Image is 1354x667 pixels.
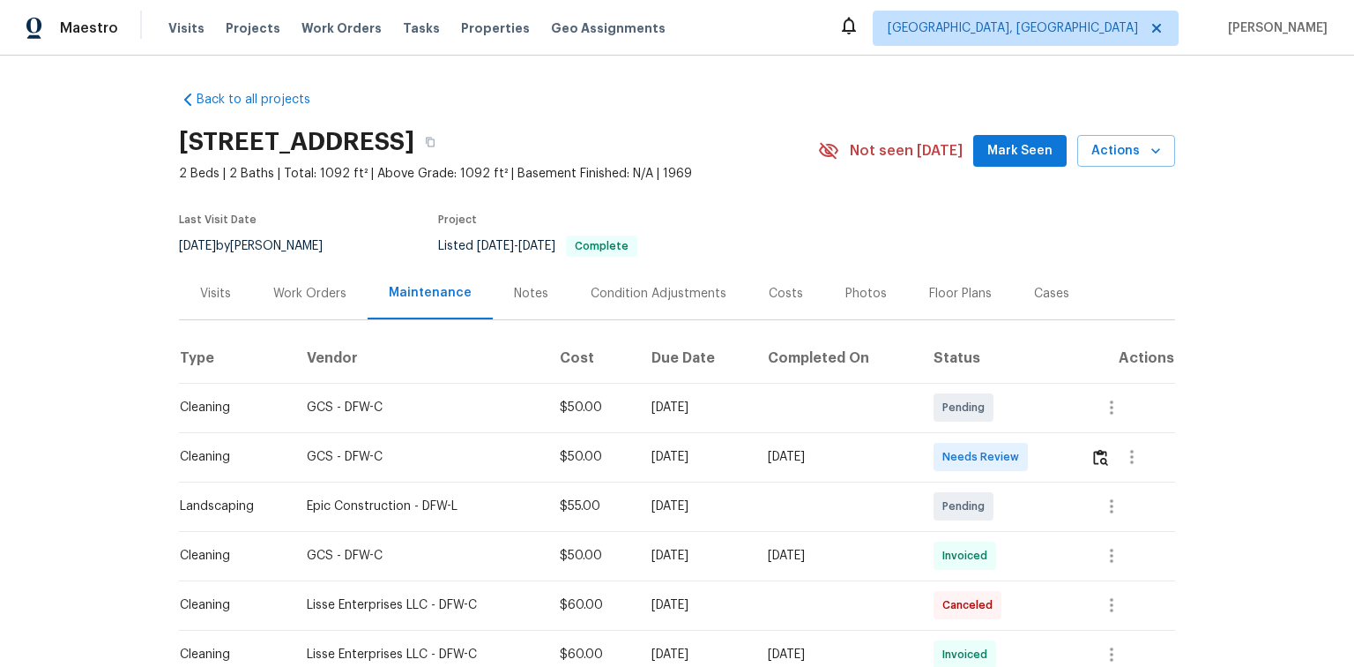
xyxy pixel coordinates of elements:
[987,140,1053,162] span: Mark Seen
[179,91,348,109] a: Back to all projects
[942,646,994,663] span: Invoiced
[1091,140,1161,162] span: Actions
[180,547,279,565] div: Cleaning
[560,646,622,663] div: $60.00
[518,240,555,252] span: [DATE]
[929,285,992,303] div: Floor Plans
[307,547,532,565] div: GCS - DFW-C
[200,285,231,303] div: Visits
[438,240,637,252] span: Listed
[942,498,992,515] span: Pending
[1034,285,1069,303] div: Cases
[179,236,344,257] div: by [PERSON_NAME]
[307,596,532,614] div: Lisse Enterprises LLC - DFW-C
[179,133,414,151] h2: [STREET_ADDRESS]
[168,19,205,37] span: Visits
[307,448,532,466] div: GCS - DFW-C
[919,333,1075,383] th: Status
[651,646,740,663] div: [DATE]
[301,19,382,37] span: Work Orders
[180,399,279,416] div: Cleaning
[477,240,514,252] span: [DATE]
[651,547,740,565] div: [DATE]
[179,214,257,225] span: Last Visit Date
[546,333,636,383] th: Cost
[768,448,905,466] div: [DATE]
[754,333,919,383] th: Completed On
[403,22,440,34] span: Tasks
[179,165,818,183] span: 2 Beds | 2 Baths | Total: 1092 ft² | Above Grade: 1092 ft² | Basement Finished: N/A | 1969
[1077,135,1175,168] button: Actions
[273,285,346,303] div: Work Orders
[942,547,994,565] span: Invoiced
[1221,19,1328,37] span: [PERSON_NAME]
[226,19,280,37] span: Projects
[973,135,1067,168] button: Mark Seen
[1090,436,1111,478] button: Review Icon
[768,547,905,565] div: [DATE]
[180,498,279,515] div: Landscaping
[768,646,905,663] div: [DATE]
[551,19,666,37] span: Geo Assignments
[560,448,622,466] div: $50.00
[850,142,963,160] span: Not seen [DATE]
[845,285,887,303] div: Photos
[477,240,555,252] span: -
[942,596,1000,614] span: Canceled
[651,498,740,515] div: [DATE]
[461,19,530,37] span: Properties
[942,399,992,416] span: Pending
[591,285,726,303] div: Condition Adjustments
[414,126,446,158] button: Copy Address
[307,646,532,663] div: Lisse Enterprises LLC - DFW-C
[651,399,740,416] div: [DATE]
[560,399,622,416] div: $50.00
[637,333,755,383] th: Due Date
[651,596,740,614] div: [DATE]
[888,19,1138,37] span: [GEOGRAPHIC_DATA], [GEOGRAPHIC_DATA]
[769,285,803,303] div: Costs
[179,240,216,252] span: [DATE]
[942,448,1026,466] span: Needs Review
[560,547,622,565] div: $50.00
[560,498,622,515] div: $55.00
[389,284,472,302] div: Maintenance
[307,399,532,416] div: GCS - DFW-C
[180,448,279,466] div: Cleaning
[568,241,636,251] span: Complete
[293,333,546,383] th: Vendor
[60,19,118,37] span: Maestro
[514,285,548,303] div: Notes
[651,448,740,466] div: [DATE]
[560,596,622,614] div: $60.00
[1093,449,1108,466] img: Review Icon
[180,646,279,663] div: Cleaning
[1076,333,1175,383] th: Actions
[438,214,477,225] span: Project
[179,333,293,383] th: Type
[307,498,532,515] div: Epic Construction - DFW-L
[180,596,279,614] div: Cleaning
